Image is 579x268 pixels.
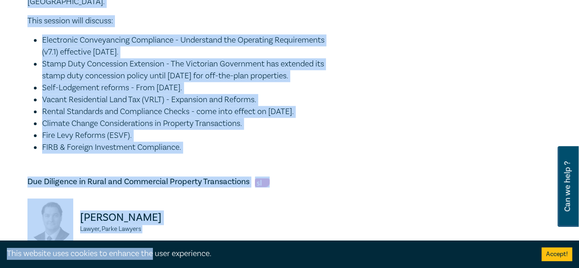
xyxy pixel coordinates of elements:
[80,226,173,232] small: Lawyer, Parke Lawyers
[27,198,73,244] img: Julian McIntyre
[42,34,330,58] li: Electronic Conveyancing Compliance - Understand the Operating Requirements (v7.1) effective [DATE].
[255,178,270,187] img: Substantive Law
[42,118,330,130] li: Climate Change Considerations in Property Transactions.
[42,94,330,106] li: Vacant Residential Land Tax (VRLT) - Expansion and Reforms.
[42,106,330,118] li: Rental Standards and Compliance Checks - come into effect on [DATE].
[7,248,528,260] div: This website uses cookies to enhance the user experience.
[563,152,572,221] span: Can we help ?
[42,82,330,94] li: Self-Lodgement reforms - From [DATE].
[27,176,330,187] h5: Due Diligence in Rural and Commercial Property Transactions
[80,210,173,225] p: [PERSON_NAME]
[42,142,330,153] li: FIRB & Foreign Investment Compliance.
[27,15,330,27] p: This session will discuss:
[42,130,330,142] li: Fire Levy Reforms (ESVF).
[541,247,572,261] button: Accept cookies
[42,58,330,82] li: Stamp Duty Concession Extension - The Victorian Government has extended its stamp duty concession...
